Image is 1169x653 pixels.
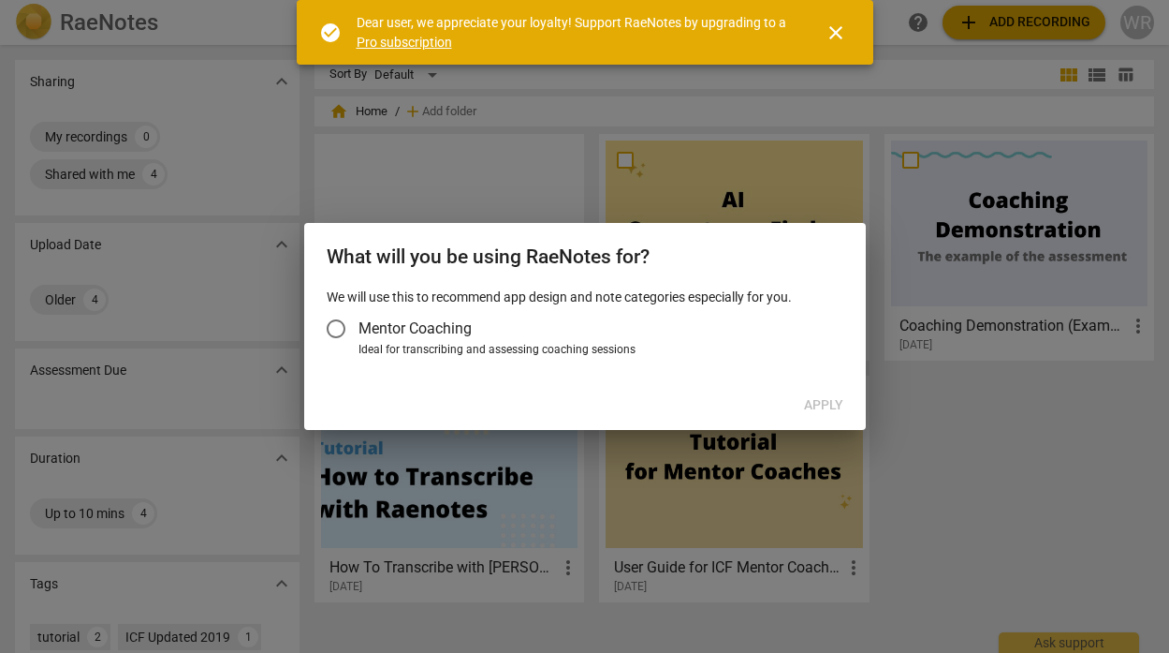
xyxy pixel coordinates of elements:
[327,306,843,359] div: Account type
[319,22,342,44] span: check_circle
[825,22,847,44] span: close
[358,342,838,359] div: Ideal for transcribing and assessing coaching sessions
[327,288,843,307] p: We will use this to recommend app design and note categories especially for you.
[357,13,791,52] div: Dear user, we appreciate your loyalty! Support RaeNotes by upgrading to a
[357,35,452,50] a: Pro subscription
[813,10,858,55] button: Close
[358,318,472,339] span: Mentor Coaching
[327,245,843,269] h2: What will you be using RaeNotes for?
